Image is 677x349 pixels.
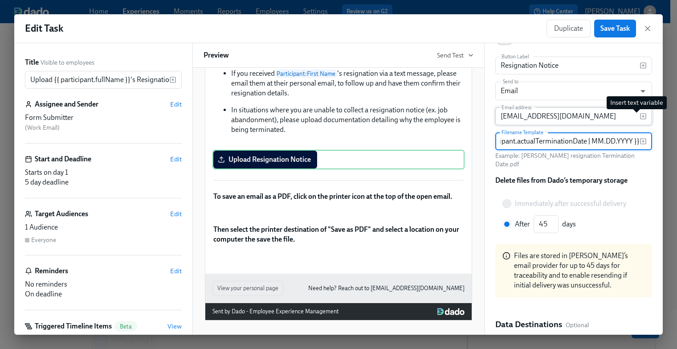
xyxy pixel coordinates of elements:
[25,321,182,344] div: Triggered Timeline ItemsBetaView1 task
[514,251,645,290] div: Files are stored in [PERSON_NAME]’s email provider for up to 45 days for traceability and to enab...
[35,209,88,219] h6: Target Audiences
[515,199,626,209] span: Immediately after successful delivery
[25,154,182,198] div: Start and DeadlineEditStarts on day 15 day deadline
[35,99,98,109] h6: Assignee and Sender
[534,215,559,233] input: After days
[25,99,182,144] div: Assignee and SenderEditForm Submitter (Work Email)
[25,124,60,131] span: ( Work Email )
[25,279,182,289] div: No reminders
[35,266,68,276] h6: Reminders
[554,24,583,33] span: Duplicate
[170,155,182,164] button: Edit
[217,284,278,293] span: View your personal page
[640,62,647,69] svg: Insert text variable
[212,224,465,245] div: Then select the printer destination of "Save as PDF" and select a location on your computer the s...
[212,191,465,202] div: To save an email as a PDF, click on the printer icon at the top of the open email.
[495,319,562,330] h5: Data Destinations
[600,24,630,33] span: Save Task
[437,51,473,60] button: Send Test
[515,215,576,233] div: After days
[495,82,652,100] div: Email
[212,307,338,316] div: Sent by Dado - Employee Experience Management
[25,57,39,67] label: Title
[25,113,182,123] div: Form Submitter
[25,168,182,177] div: Starts on day 1
[546,20,591,37] button: Duplicate
[212,281,283,296] button: View your personal page
[594,20,636,37] button: Save Task
[25,209,182,255] div: Target AudiencesEdit1 AudienceEveryone
[212,150,465,169] div: Upload Resignation Notice
[31,236,56,244] div: Everyone
[35,154,91,164] h6: Start and Deadline
[308,283,465,293] a: Need help? Reach out to [EMAIL_ADDRESS][DOMAIN_NAME]
[25,266,182,310] div: RemindersEditNo remindersOn deadline
[167,322,182,331] button: View
[25,289,182,299] div: On deadline
[495,176,628,185] h6: Delete files from Dado’s temporary storage
[25,22,63,35] h1: Edit Task
[114,323,137,330] span: Beta
[566,321,589,329] span: Optional
[170,267,182,275] button: Edit
[25,178,69,186] span: 5 day deadline
[170,100,182,109] button: Edit
[204,50,229,60] h6: Preview
[41,58,94,67] span: Visible to employees
[25,222,182,232] div: 1 Audience
[170,209,182,218] button: Edit
[437,308,465,315] img: Dado
[169,76,176,83] svg: Insert text variable
[495,152,652,168] p: Example: [PERSON_NAME] resignation Termination Date.pdf
[35,321,112,331] h6: Triggered Timeline Items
